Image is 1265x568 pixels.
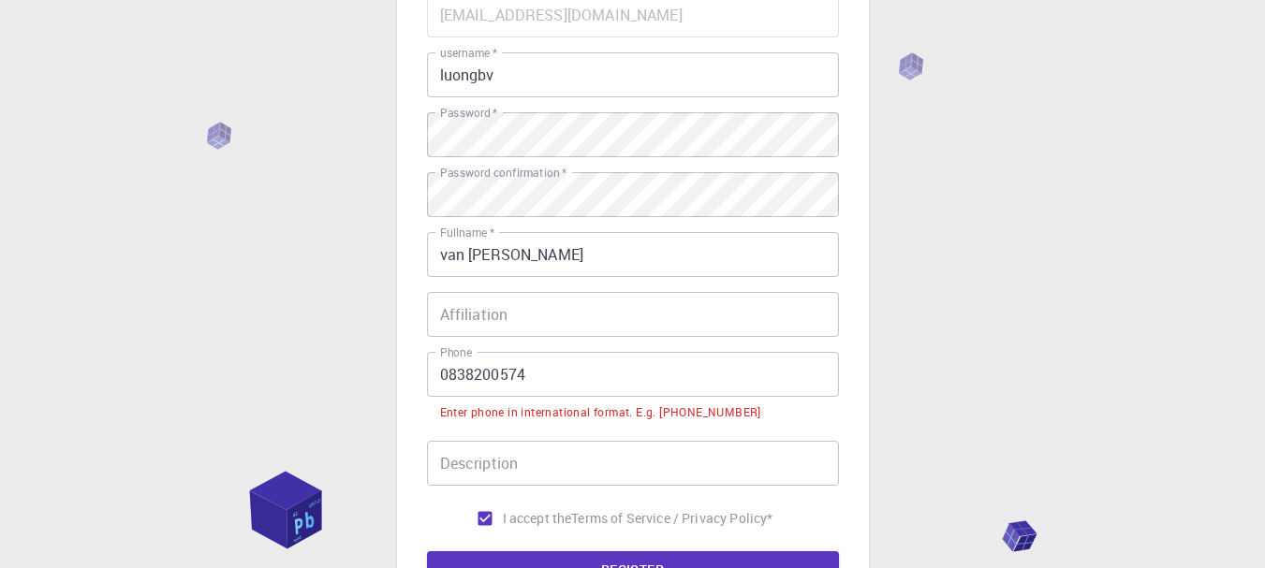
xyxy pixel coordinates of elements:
label: Fullname [440,225,494,240]
span: I accept the [503,509,572,528]
div: Enter phone in international format. E.g. [PHONE_NUMBER] [440,403,761,422]
a: Terms of Service / Privacy Policy* [571,509,772,528]
label: Password confirmation [440,165,566,181]
p: Terms of Service / Privacy Policy * [571,509,772,528]
label: username [440,45,497,61]
label: Phone [440,344,472,360]
label: Password [440,105,497,121]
